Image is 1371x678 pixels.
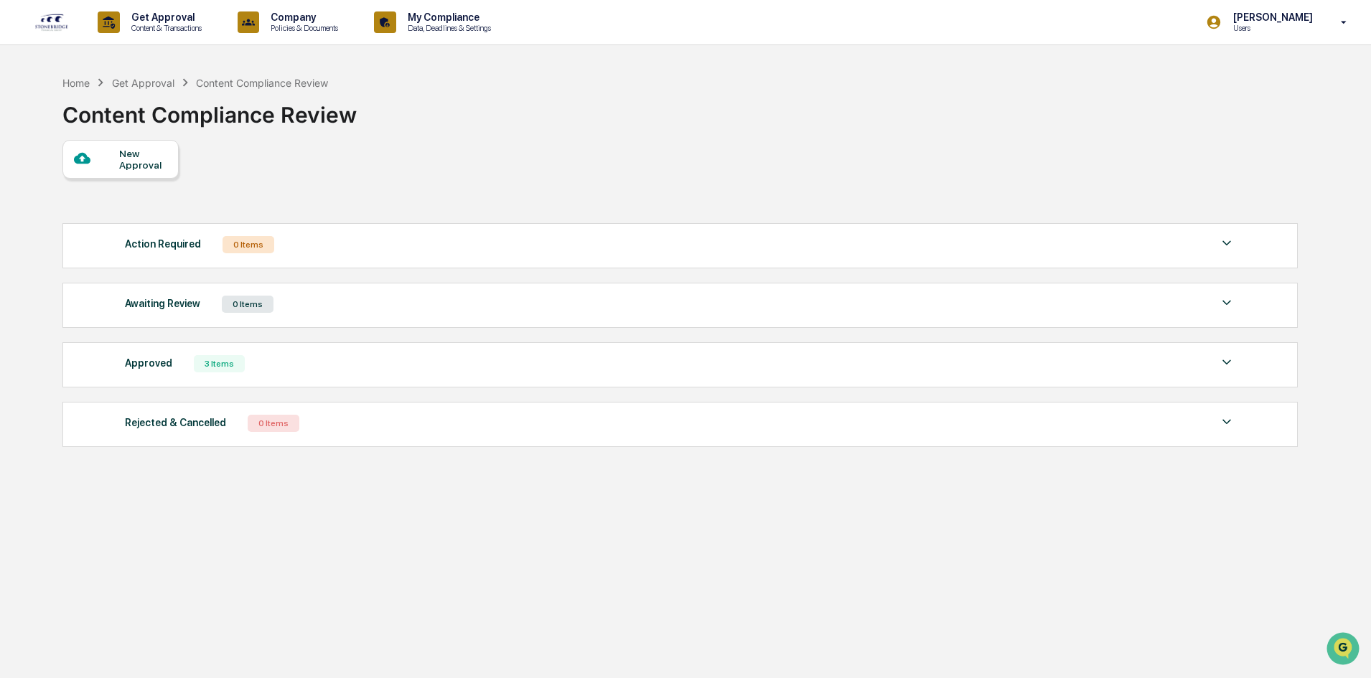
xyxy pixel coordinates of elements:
[14,182,26,194] div: 🖐️
[118,181,178,195] span: Attestations
[125,294,200,313] div: Awaiting Review
[14,110,40,136] img: 1746055101610-c473b297-6a78-478c-a979-82029cc54cd1
[1218,235,1235,252] img: caret
[143,243,174,254] span: Pylon
[125,235,201,253] div: Action Required
[244,114,261,131] button: Start new chat
[101,243,174,254] a: Powered byPylon
[1325,631,1364,669] iframe: Open customer support
[120,11,209,23] p: Get Approval
[14,30,261,53] p: How can we help?
[9,175,98,201] a: 🖐️Preclearance
[29,208,90,222] span: Data Lookup
[29,181,93,195] span: Preclearance
[9,202,96,228] a: 🔎Data Lookup
[112,77,174,89] div: Get Approval
[222,296,273,313] div: 0 Items
[1222,23,1320,33] p: Users
[259,23,345,33] p: Policies & Documents
[98,175,184,201] a: 🗄️Attestations
[1218,294,1235,311] img: caret
[1222,11,1320,23] p: [PERSON_NAME]
[120,23,209,33] p: Content & Transactions
[1218,354,1235,371] img: caret
[49,110,235,124] div: Start new chat
[125,354,172,372] div: Approved
[62,90,357,128] div: Content Compliance Review
[396,11,498,23] p: My Compliance
[104,182,116,194] div: 🗄️
[396,23,498,33] p: Data, Deadlines & Settings
[49,124,182,136] div: We're available if you need us!
[1218,413,1235,430] img: caret
[14,209,26,221] div: 🔎
[259,11,345,23] p: Company
[223,236,274,253] div: 0 Items
[125,413,226,432] div: Rejected & Cancelled
[194,355,245,372] div: 3 Items
[62,77,90,89] div: Home
[196,77,328,89] div: Content Compliance Review
[119,148,167,171] div: New Approval
[248,415,299,432] div: 0 Items
[34,13,69,32] img: logo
